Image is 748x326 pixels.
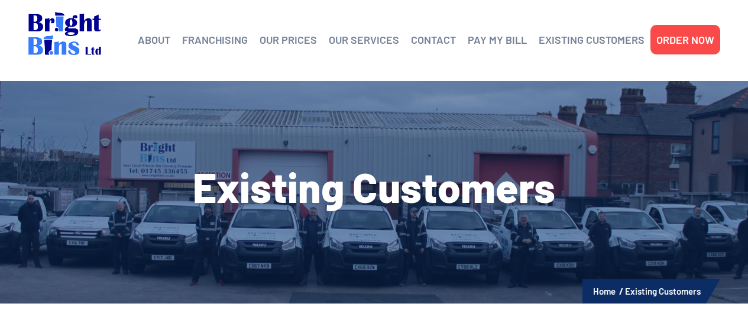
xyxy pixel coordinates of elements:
a: OUR SERVICES [329,31,399,49]
h1: Existing Customers [28,166,720,207]
a: OUR PRICES [260,31,317,49]
a: EXISTING CUSTOMERS [539,31,645,49]
a: ABOUT [138,31,170,49]
li: Existing Customers [625,283,701,299]
a: FRANCHISING [182,31,248,49]
a: PAY MY BILL [468,31,527,49]
a: CONTACT [411,31,456,49]
a: Home [593,286,616,296]
a: ORDER NOW [656,31,714,49]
